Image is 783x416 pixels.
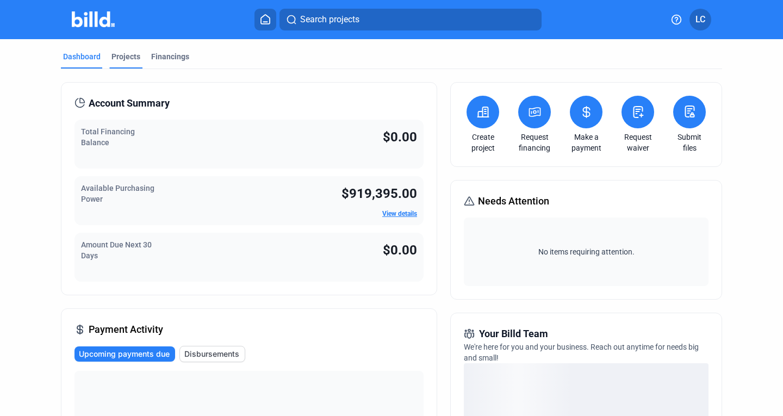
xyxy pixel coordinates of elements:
span: Needs Attention [478,194,549,209]
button: Disbursements [179,346,245,362]
div: Dashboard [63,51,101,62]
span: Available Purchasing Power [81,184,154,203]
span: $919,395.00 [341,186,417,201]
a: Request waiver [619,132,657,153]
a: View details [382,210,417,218]
a: Submit files [670,132,709,153]
span: Payment Activity [89,322,163,337]
div: Financings [151,51,189,62]
div: Projects [111,51,140,62]
button: Search projects [279,9,542,30]
button: LC [689,9,711,30]
span: No items requiring attention. [468,246,704,257]
span: Search projects [300,13,359,26]
span: LC [695,13,705,26]
span: Your Billd Team [479,326,548,342]
span: Upcoming payments due [79,349,170,359]
span: Amount Due Next 30 Days [81,240,152,260]
img: Billd Company Logo [72,11,115,27]
span: $0.00 [383,243,417,258]
a: Create project [464,132,502,153]
span: $0.00 [383,129,417,145]
span: Disbursements [184,349,239,359]
span: Total Financing Balance [81,127,135,147]
button: Upcoming payments due [74,346,175,362]
span: Account Summary [89,96,170,111]
a: Make a payment [567,132,605,153]
span: We're here for you and your business. Reach out anytime for needs big and small! [464,343,699,362]
a: Request financing [515,132,554,153]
